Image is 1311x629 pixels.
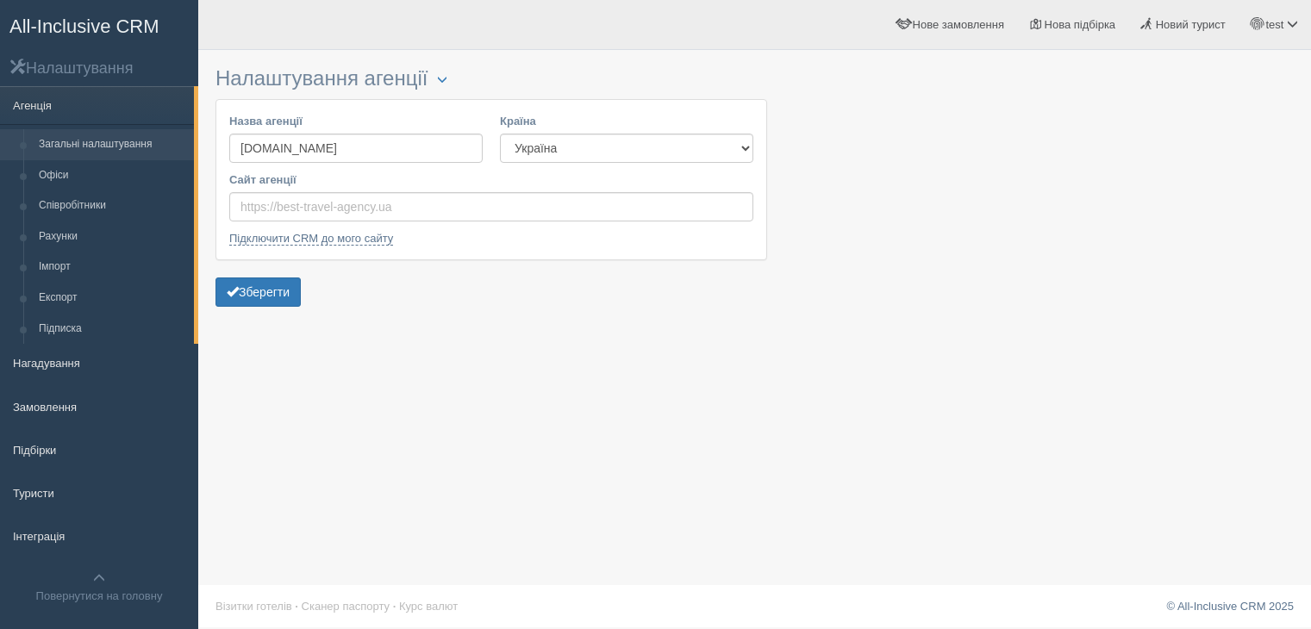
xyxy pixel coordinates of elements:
label: Країна [500,113,753,129]
label: Сайт агенції [229,171,753,188]
a: Співробітники [31,190,194,221]
a: Імпорт [31,252,194,283]
button: Зберегти [215,277,301,307]
a: All-Inclusive CRM [1,1,197,48]
span: Нова підбірка [1045,18,1116,31]
span: All-Inclusive CRM [9,16,159,37]
span: test [1265,18,1283,31]
a: Курс валют [399,600,458,613]
a: Підписка [31,314,194,345]
a: Сканер паспорту [302,600,390,613]
span: · [295,600,298,613]
span: Новий турист [1156,18,1226,31]
a: © All-Inclusive CRM 2025 [1166,600,1294,613]
label: Назва агенції [229,113,483,129]
a: Офіси [31,160,194,191]
span: · [393,600,396,613]
a: Загальні налаштування [31,129,194,160]
a: Візитки готелів [215,600,292,613]
a: Експорт [31,283,194,314]
span: Нове замовлення [913,18,1004,31]
a: Рахунки [31,221,194,252]
h3: Налаштування агенції [215,67,767,90]
a: Підключити CRM до мого сайту [229,232,393,246]
input: https://best-travel-agency.ua [229,192,753,221]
